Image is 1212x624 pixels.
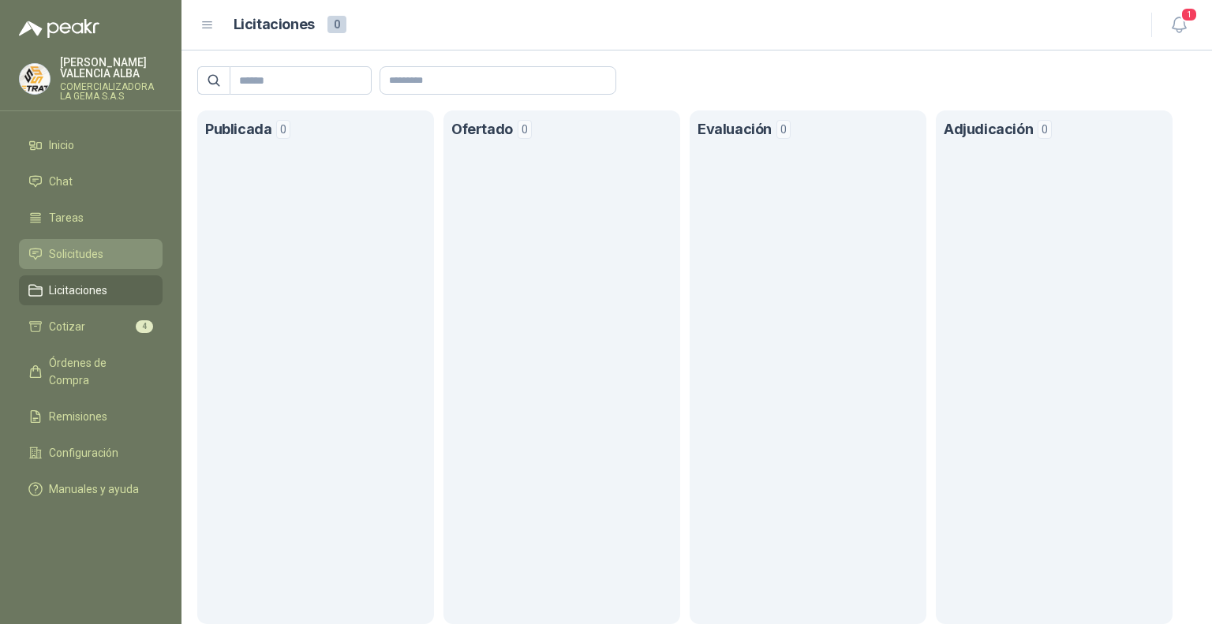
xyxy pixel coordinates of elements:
[276,120,290,139] span: 0
[234,13,315,36] h1: Licitaciones
[60,82,163,101] p: COMERCIALIZADORA LA GEMA S.A.S
[49,209,84,226] span: Tareas
[49,136,74,154] span: Inicio
[49,408,107,425] span: Remisiones
[60,57,163,79] p: [PERSON_NAME] VALENCIA ALBA
[49,282,107,299] span: Licitaciones
[944,118,1033,141] h1: Adjudicación
[518,120,532,139] span: 0
[19,348,163,395] a: Órdenes de Compra
[698,118,772,141] h1: Evaluación
[19,402,163,432] a: Remisiones
[49,245,103,263] span: Solicitudes
[49,354,148,389] span: Órdenes de Compra
[49,318,85,335] span: Cotizar
[49,444,118,461] span: Configuración
[19,203,163,233] a: Tareas
[19,239,163,269] a: Solicitudes
[19,438,163,468] a: Configuración
[19,275,163,305] a: Licitaciones
[205,118,271,141] h1: Publicada
[19,19,99,38] img: Logo peakr
[1165,11,1193,39] button: 1
[49,480,139,498] span: Manuales y ayuda
[451,118,513,141] h1: Ofertado
[19,474,163,504] a: Manuales y ayuda
[19,312,163,342] a: Cotizar4
[49,173,73,190] span: Chat
[19,166,163,196] a: Chat
[327,16,346,33] span: 0
[19,130,163,160] a: Inicio
[1038,120,1052,139] span: 0
[776,120,791,139] span: 0
[136,320,153,333] span: 4
[20,64,50,94] img: Company Logo
[1180,7,1198,22] span: 1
